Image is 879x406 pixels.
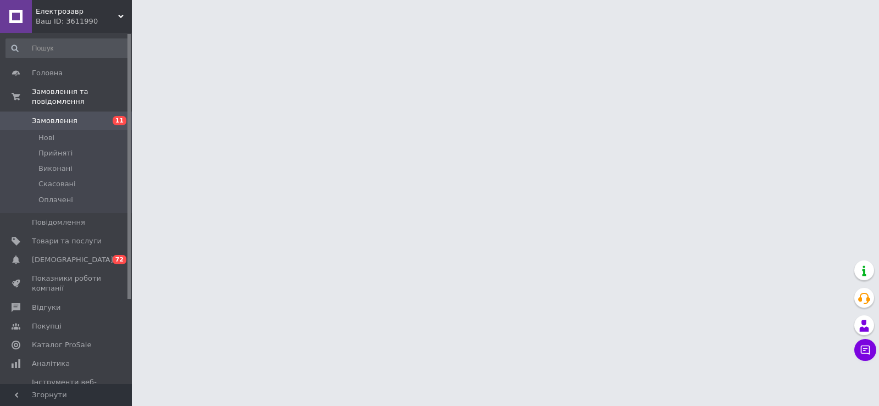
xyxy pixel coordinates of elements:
span: Покупці [32,321,62,331]
span: Оплачені [38,195,73,205]
span: Показники роботи компанії [32,274,102,293]
span: Каталог ProSale [32,340,91,350]
span: 11 [113,116,126,125]
button: Чат з покупцем [854,339,876,361]
span: Замовлення [32,116,77,126]
span: [DEMOGRAPHIC_DATA] [32,255,113,265]
div: Ваш ID: 3611990 [36,16,132,26]
span: Електрозавр [36,7,118,16]
span: Головна [32,68,63,78]
span: Інструменти веб-майстра та SEO [32,377,102,397]
span: Товари та послуги [32,236,102,246]
span: Скасовані [38,179,76,189]
span: Повідомлення [32,218,85,227]
span: Аналітика [32,359,70,369]
input: Пошук [5,38,130,58]
span: Виконані [38,164,73,174]
span: Нові [38,133,54,143]
span: 72 [113,255,126,264]
span: Прийняті [38,148,73,158]
span: Відгуки [32,303,60,313]
span: Замовлення та повідомлення [32,87,132,107]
